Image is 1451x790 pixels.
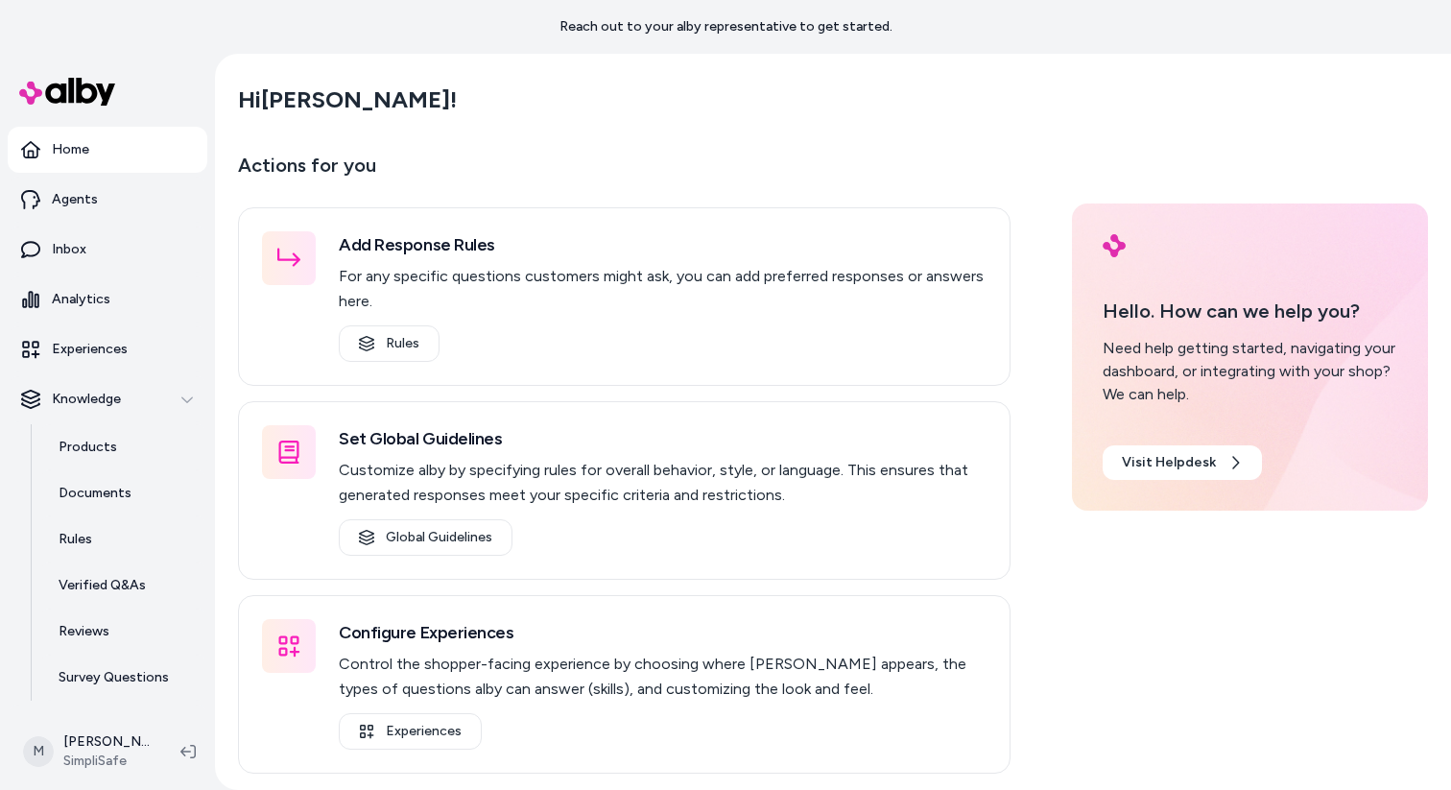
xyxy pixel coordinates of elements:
h2: Hi [PERSON_NAME] ! [238,85,457,114]
a: Rules [39,516,207,563]
img: alby Logo [19,78,115,106]
a: Experiences [339,713,482,750]
button: Knowledge [8,376,207,422]
h3: Configure Experiences [339,619,987,646]
a: Products [39,424,207,470]
p: Rules [59,530,92,549]
img: alby Logo [1103,234,1126,257]
a: Experiences [8,326,207,372]
p: Actions for you [238,150,1011,196]
a: Agents [8,177,207,223]
a: Inbox [8,227,207,273]
a: Global Guidelines [339,519,512,556]
h3: Set Global Guidelines [339,425,987,452]
p: [PERSON_NAME] [63,732,150,752]
button: M[PERSON_NAME]SimpliSafe [12,721,165,782]
p: Reviews [59,622,109,641]
p: Analytics [52,290,110,309]
p: For any specific questions customers might ask, you can add preferred responses or answers here. [339,264,987,314]
p: Products [59,438,117,457]
p: Knowledge [52,390,121,409]
div: Need help getting started, navigating your dashboard, or integrating with your shop? We can help. [1103,337,1397,406]
p: Agents [52,190,98,209]
p: Documents [59,484,131,503]
p: Inbox [52,240,86,259]
a: Home [8,127,207,173]
h3: Add Response Rules [339,231,987,258]
span: SimpliSafe [63,752,150,771]
p: Experiences [52,340,128,359]
p: Customize alby by specifying rules for overall behavior, style, or language. This ensures that ge... [339,458,987,508]
a: Survey Questions [39,655,207,701]
p: Hello. How can we help you? [1103,297,1397,325]
a: Analytics [8,276,207,323]
p: Control the shopper-facing experience by choosing where [PERSON_NAME] appears, the types of quest... [339,652,987,702]
p: Verified Q&As [59,576,146,595]
p: Survey Questions [59,668,169,687]
a: Reviews [39,609,207,655]
a: Visit Helpdesk [1103,445,1262,480]
a: Documents [39,470,207,516]
a: Verified Q&As [39,563,207,609]
span: M [23,736,54,767]
p: Home [52,140,89,159]
p: Reach out to your alby representative to get started. [559,17,892,36]
a: Rules [339,325,440,362]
